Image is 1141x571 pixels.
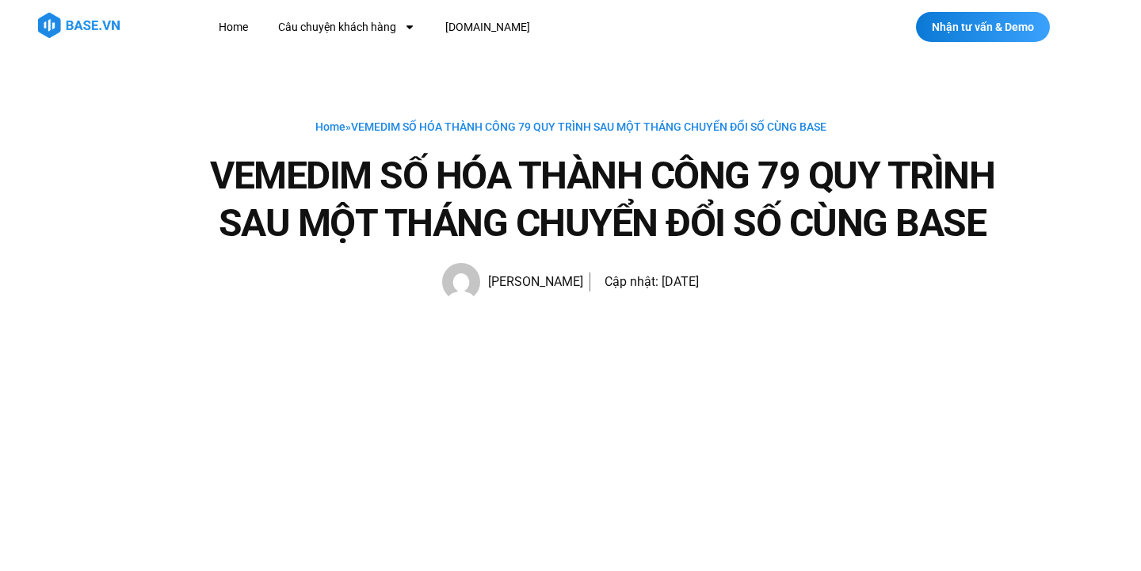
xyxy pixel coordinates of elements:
[207,13,815,42] nav: Menu
[605,274,658,289] span: Cập nhật:
[266,13,427,42] a: Câu chuyện khách hàng
[190,152,1014,247] h1: VEMEDIM SỐ HÓA THÀNH CÔNG 79 QUY TRÌNH SAU MỘT THÁNG CHUYỂN ĐỔI SỐ CÙNG BASE
[916,12,1050,42] a: Nhận tư vấn & Demo
[480,271,583,293] span: [PERSON_NAME]
[315,120,345,133] a: Home
[442,263,480,301] img: Picture of Hạnh Hoàng
[662,274,699,289] time: [DATE]
[315,120,826,133] span: »
[442,263,583,301] a: Picture of Hạnh Hoàng [PERSON_NAME]
[351,120,826,133] span: VEMEDIM SỐ HÓA THÀNH CÔNG 79 QUY TRÌNH SAU MỘT THÁNG CHUYỂN ĐỔI SỐ CÙNG BASE
[207,13,260,42] a: Home
[932,21,1034,32] span: Nhận tư vấn & Demo
[433,13,542,42] a: [DOMAIN_NAME]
